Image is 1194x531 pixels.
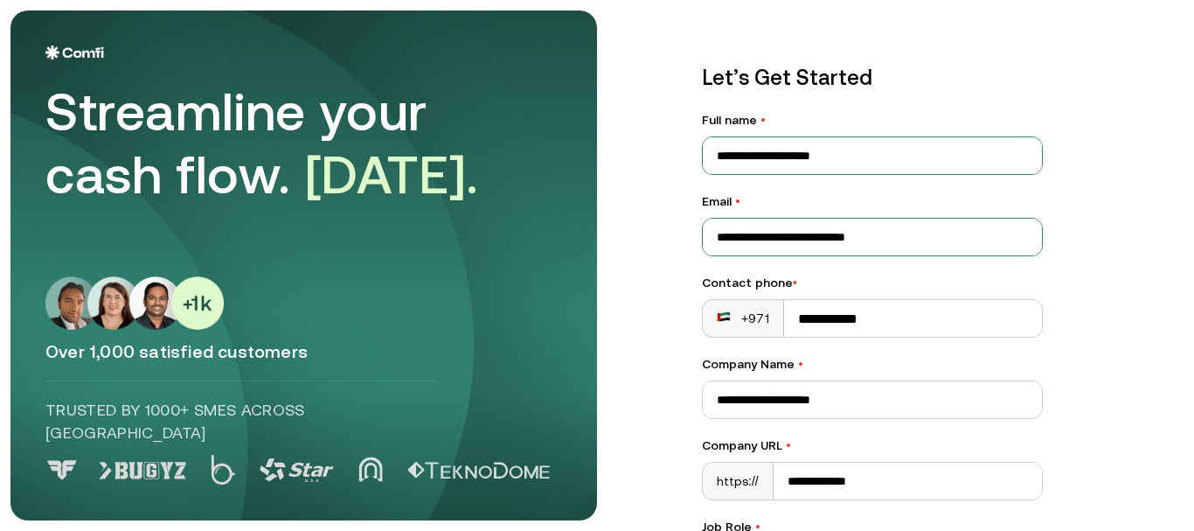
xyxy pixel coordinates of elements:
img: Logo 3 [260,458,334,482]
span: [DATE]. [305,144,479,205]
span: • [760,113,766,127]
div: Streamline your cash flow. [45,80,535,206]
img: Logo 4 [358,457,383,482]
div: Contact phone [702,274,1043,292]
p: Over 1,000 satisfied customers [45,340,562,363]
span: • [735,194,740,208]
div: https:// [703,463,774,500]
img: Logo 2 [211,455,235,485]
img: Logo 5 [407,462,550,479]
label: Company Name [702,355,1043,374]
span: • [793,276,797,290]
img: Logo 0 [45,460,79,480]
img: Logo 1 [99,462,186,479]
label: Company URL [702,437,1043,455]
div: +971 [717,310,769,327]
label: Email [702,192,1043,211]
span: • [798,357,803,371]
label: Full name [702,111,1043,129]
p: Let’s Get Started [702,62,1043,94]
img: Logo [45,45,104,59]
p: Trusted by 1000+ SMEs across [GEOGRAPHIC_DATA] [45,399,438,444]
span: • [786,438,791,452]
